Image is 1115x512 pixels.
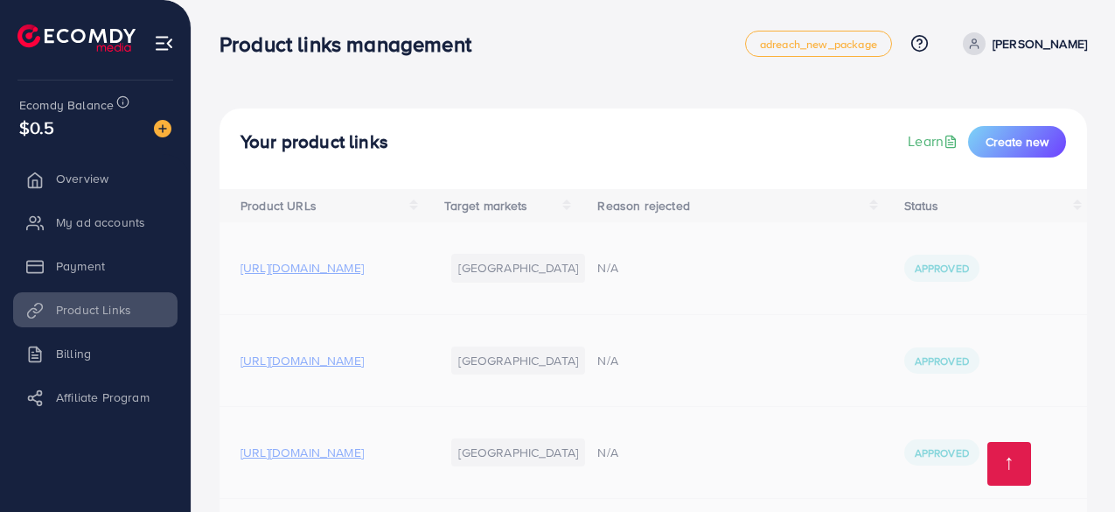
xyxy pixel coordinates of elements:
[956,32,1087,55] a: [PERSON_NAME]
[154,120,171,137] img: image
[17,25,136,52] img: logo
[240,131,388,153] h4: Your product links
[19,115,55,140] span: $0.5
[220,32,485,57] h3: Product links management
[760,39,877,50] span: adreach_new_package
[19,96,114,114] span: Ecomdy Balance
[993,33,1087,54] p: [PERSON_NAME]
[154,33,174,53] img: menu
[908,131,961,151] a: Learn
[986,133,1049,151] span: Create new
[968,126,1066,158] button: Create new
[745,31,892,57] a: adreach_new_package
